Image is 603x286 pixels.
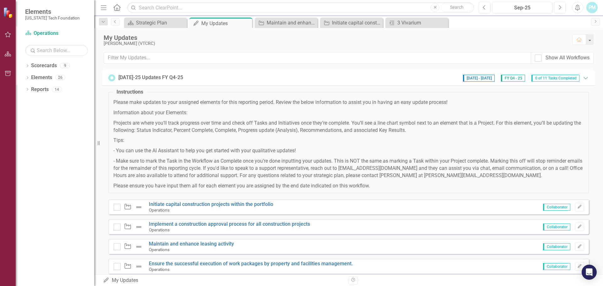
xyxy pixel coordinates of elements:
[543,224,570,230] span: Collaborator
[113,109,584,116] p: Information about your Elements:
[256,19,316,27] a: Maintain and enhance leasing activity
[149,241,234,247] a: Maintain and enhance leasing activity
[492,2,552,13] button: Sep-25
[531,75,579,82] span: 0 of 11 Tasks Completed
[586,2,598,13] button: PM
[31,62,57,69] a: Scorecards
[463,75,495,82] span: [DATE] - [DATE]
[332,19,381,27] div: Initiate capital construction projects within the portfolio
[113,158,584,179] p: - Make sure to mark the Task in the Workflow as Complete once you’re done inputting your updates....
[135,223,143,231] img: Not Defined
[149,221,310,227] a: Implement a construction approval process for all construction projects
[126,19,185,27] a: Strategic Plan
[149,201,273,207] a: Initiate capital construction projects within the portfolio
[113,120,584,134] p: Projects are where you’ll track progress over time and check off Tasks and Initiatives once they’...
[135,203,143,211] img: Not Defined
[136,19,185,27] div: Strategic Plan
[25,15,80,20] small: [US_STATE] Tech Foundation
[118,74,183,81] div: [DATE]-25 Updates FY Q4-25
[543,243,570,250] span: Collaborator
[104,41,566,46] div: [PERSON_NAME] (VTCRC)
[113,89,146,96] legend: Instructions
[450,5,464,10] span: Search
[113,99,584,106] p: Please make updates to your assigned elements for this reporting period. Review the below informa...
[441,3,472,12] button: Search
[113,182,584,190] p: Please ensure you have input them all for each element you are assigned by the end date indicated...
[149,208,170,213] small: Operations
[104,52,531,64] input: Filter My Updates...
[31,86,49,93] a: Reports
[494,4,550,12] div: Sep-25
[135,263,143,270] img: Not Defined
[113,147,584,154] p: - You can use the AI Assistant to help you get started with your qualitative updates!
[60,63,70,68] div: 9
[201,19,251,27] div: My Updates
[322,19,381,27] a: Initiate capital construction projects within the portfolio
[113,137,584,144] p: Tips:
[55,75,65,80] div: 26
[31,74,52,81] a: Elements
[25,30,88,37] a: Operations
[543,263,570,270] span: Collaborator
[149,267,170,272] small: Operations
[25,45,88,56] input: Search Below...
[52,87,62,92] div: 14
[501,75,525,82] span: FY Q4 - 25
[149,261,353,267] a: Ensure the successful execution of work packages by property and facilities management.
[25,8,80,15] span: Elements
[546,54,589,62] div: Show All Workflows
[387,19,447,27] a: 3 Vivarium
[543,204,570,211] span: Collaborator
[135,243,143,251] img: Not Defined
[3,7,14,18] img: ClearPoint Strategy
[582,265,597,280] div: Open Intercom Messenger
[104,34,566,41] div: My Updates
[149,227,170,232] small: Operations
[103,277,344,284] div: My Updates
[267,19,316,27] div: Maintain and enhance leasing activity
[397,19,447,27] div: 3 Vivarium
[149,247,170,252] small: Operations
[127,2,474,13] input: Search ClearPoint...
